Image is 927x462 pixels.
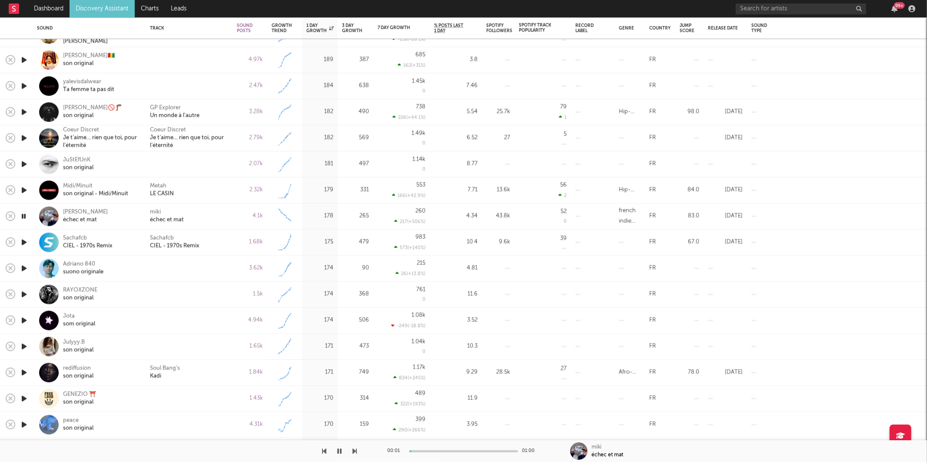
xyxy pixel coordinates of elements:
[63,294,97,302] div: son original
[150,134,228,150] div: Je t’aime… rien que toi, pour l’éternité
[560,236,567,241] div: 39
[486,237,510,247] div: 9.6k
[736,3,866,14] input: Search for artists
[342,133,369,143] div: 569
[150,234,174,242] a: Sachafcb
[619,367,641,378] div: Afro-Pop
[237,263,263,274] div: 3.62k
[434,107,478,117] div: 5.54
[649,29,656,39] div: FR
[416,104,425,110] div: 738
[680,211,699,221] div: 83.0
[63,104,122,112] div: [PERSON_NAME]🚫🦵🏾
[649,393,656,404] div: FR
[388,446,405,456] div: 00:01
[413,365,425,370] div: 1.17k
[422,141,425,146] div: 0
[619,185,641,195] div: Hip-Hop/Rap
[649,159,656,169] div: FR
[63,126,139,150] a: Coeur DiscretJe t’aime… rien que toi, pour l’éternité
[412,339,425,344] div: 1.04k
[649,185,656,195] div: FR
[63,313,95,320] div: Jota
[63,320,95,328] div: som original
[150,208,161,216] a: miki
[342,107,369,117] div: 490
[63,373,93,380] div: son original
[237,237,263,247] div: 1.68k
[63,261,103,268] div: Adriano 840
[619,107,641,117] div: Hip-Hop/Rap
[63,182,128,198] a: Midi/Minuitson original - Midi/Minuit
[422,89,425,94] div: 0
[649,315,656,326] div: FR
[150,216,184,224] div: échec et mat
[342,55,369,65] div: 387
[342,185,369,195] div: 331
[486,133,510,143] div: 27
[394,219,425,224] div: 217 ( +506 % )
[150,126,186,134] a: Coeur Discret
[395,271,425,277] div: 26 ( +13.8 % )
[342,237,369,247] div: 479
[150,190,174,198] div: LE CASIN
[63,78,114,86] div: yalevisdalwear
[342,29,369,39] div: 470
[398,63,425,68] div: 162 ( +31 % )
[649,263,656,274] div: FR
[708,26,738,31] div: Release Date
[649,211,656,221] div: FR
[306,211,333,221] div: 178
[415,391,425,396] div: 489
[63,365,93,373] div: rediffusion
[416,182,425,188] div: 553
[63,399,96,406] div: son original
[564,132,567,137] div: 5
[559,115,567,120] div: 1
[342,211,369,221] div: 265
[63,52,115,68] a: [PERSON_NAME]🇬🇳son original
[486,107,510,117] div: 25.7k
[237,367,263,378] div: 1.84k
[592,451,624,459] div: échec et mat
[391,323,425,329] div: -249 ( -18.8 % )
[150,365,180,373] div: Soul Bang's
[63,339,93,354] a: Julyyy.Bson original
[63,417,93,432] a: peaceson original
[63,104,122,120] a: [PERSON_NAME]🚫🦵🏾son original
[150,373,161,380] a: Kadi
[63,78,114,94] a: yalevisdalwearTa femme ta pas dit
[306,341,333,352] div: 171
[415,234,425,240] div: 983
[434,263,478,274] div: 4.81
[237,81,263,91] div: 2.47k
[306,159,333,169] div: 181
[237,55,263,65] div: 4.97k
[63,346,93,354] div: son original
[342,159,369,169] div: 497
[434,29,478,39] div: 7.37
[392,36,425,42] div: -238 ( -26.1 % )
[150,242,199,250] a: CIEL - 1970s Remix
[306,29,333,39] div: 194
[63,216,108,224] div: échec et mat
[63,234,113,242] div: Sachafcb
[434,237,478,247] div: 10.4
[306,133,333,143] div: 182
[575,23,597,33] div: Record Label
[392,115,425,120] div: 226 ( +44.1 % )
[63,112,122,120] div: son original
[63,60,115,68] div: son original
[592,443,602,451] div: miki
[63,287,97,302] a: RAYOXZONEson original
[649,107,656,117] div: FR
[708,211,743,221] div: [DATE]
[649,419,656,430] div: FR
[680,23,694,33] div: Jump Score
[63,365,93,380] a: rediffusionson original
[342,419,369,430] div: 159
[486,29,510,39] div: 636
